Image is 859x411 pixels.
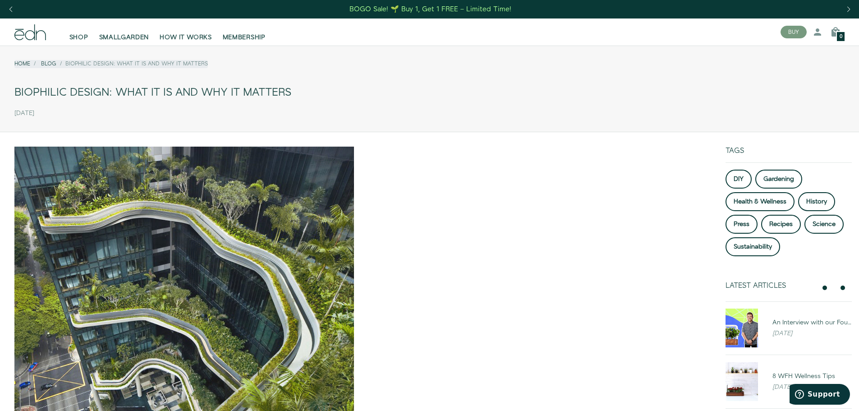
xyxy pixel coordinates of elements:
a: Science [804,215,844,234]
div: Tags [726,147,852,162]
a: HOW IT WORKS [154,22,217,42]
span: SHOP [69,33,88,42]
span: SMALLGARDEN [99,33,149,42]
time: [DATE] [14,110,34,117]
button: BUY [781,26,807,38]
em: [DATE] [772,383,792,392]
span: HOW IT WORKS [160,33,211,42]
em: [DATE] [772,329,792,338]
span: 0 [840,34,842,39]
a: Health & Wellness [726,192,795,211]
button: next [837,282,848,293]
div: Biophilic Design: What it is and why it matters [14,83,845,103]
div: An Interview with our Founder, [PERSON_NAME]: The Efficient Grower [772,318,852,327]
div: Latest Articles [726,282,816,290]
a: DIY [726,170,752,189]
div: 8 WFH Wellness Tips [772,372,852,381]
a: Home [14,60,30,68]
a: BOGO Sale! 🌱 Buy 1, Get 1 FREE – Limited Time! [349,2,512,16]
a: Gardening [755,170,802,189]
button: previous [819,282,830,293]
a: An Interview with our Founder, Ryan Woltz: The Efficient Grower An Interview with our Founder, [P... [718,309,859,347]
img: An Interview with our Founder, Ryan Woltz: The Efficient Grower [726,309,758,347]
a: SMALLGARDEN [94,22,155,42]
a: History [798,192,835,211]
a: SHOP [64,22,94,42]
div: BOGO Sale! 🌱 Buy 1, Get 1 FREE – Limited Time! [349,5,511,14]
a: Recipes [761,215,801,234]
span: MEMBERSHIP [223,33,266,42]
li: Biophilic Design: What it is and why it matters [56,60,208,68]
img: 8 WFH Wellness Tips [726,362,758,401]
a: MEMBERSHIP [217,22,271,42]
a: Blog [41,60,56,68]
a: Sustainability [726,237,780,256]
nav: breadcrumbs [14,60,208,68]
a: Press [726,215,758,234]
a: 8 WFH Wellness Tips 8 WFH Wellness Tips [DATE] [718,362,859,401]
iframe: Opens a widget where you can find more information [790,384,850,406]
